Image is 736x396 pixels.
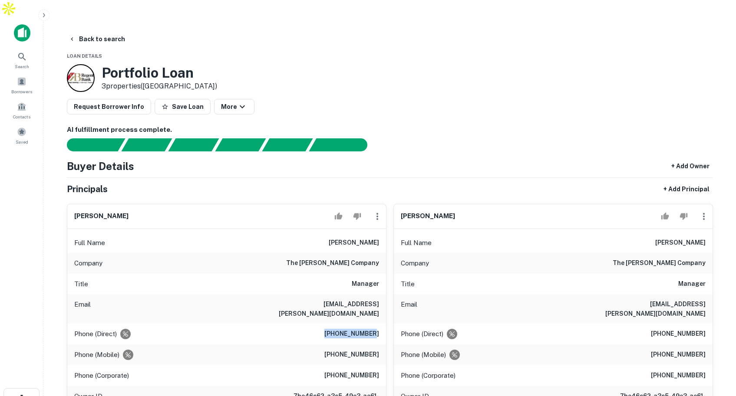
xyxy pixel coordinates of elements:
p: Title [74,279,88,289]
a: Search [3,48,41,72]
a: Contacts [3,98,41,122]
h3: Portfolio Loan [102,65,217,81]
h6: [PHONE_NUMBER] [324,329,379,339]
button: More [214,99,254,115]
div: Requests to not be contacted at this number [449,350,460,360]
button: Back to search [65,31,129,47]
div: Documents found, AI parsing details... [168,138,219,151]
h6: Manager [678,279,706,289]
span: Borrowers [11,88,32,95]
h4: Buyer Details [67,158,134,174]
h6: [PHONE_NUMBER] [651,350,706,360]
span: Contacts [13,113,30,120]
div: Requests to not be contacted at this number [123,350,133,360]
a: Borrowers [3,73,41,97]
p: Phone (Mobile) [74,350,119,360]
p: Email [401,299,417,318]
h6: [PERSON_NAME] [74,211,129,221]
p: Title [401,279,415,289]
p: Company [74,258,102,268]
button: Accept [331,208,346,225]
p: Phone (Direct) [401,329,443,339]
h6: the [PERSON_NAME] company [613,258,706,268]
p: Phone (Corporate) [74,370,129,381]
h6: the [PERSON_NAME] company [286,258,379,268]
button: Accept [657,208,673,225]
button: Reject [350,208,365,225]
h6: [EMAIL_ADDRESS][PERSON_NAME][DOMAIN_NAME] [601,299,706,318]
p: Company [401,258,429,268]
span: Loan Details [67,53,102,59]
h5: Principals [67,183,108,196]
p: Phone (Corporate) [401,370,455,381]
div: Principals found, still searching for contact information. This may take time... [262,138,313,151]
h6: [PHONE_NUMBER] [324,350,379,360]
div: AI fulfillment process complete. [309,138,378,151]
a: Saved [3,124,41,147]
div: Sending borrower request to AI... [56,138,122,151]
h6: AI fulfillment process complete. [67,125,713,135]
h6: [PHONE_NUMBER] [324,370,379,381]
img: capitalize-icon.png [14,24,30,42]
span: Search [15,63,29,70]
div: Requests to not be contacted at this number [120,329,131,339]
p: 3 properties ([GEOGRAPHIC_DATA]) [102,81,217,92]
button: Request Borrower Info [67,99,151,115]
span: Saved [16,138,28,145]
h6: [PERSON_NAME] [655,238,706,248]
button: + Add Owner [668,158,713,174]
h6: [PERSON_NAME] [401,211,455,221]
h6: Manager [352,279,379,289]
iframe: Chat Widget [693,327,736,368]
button: Reject [676,208,691,225]
p: Full Name [74,238,105,248]
p: Phone (Direct) [74,329,117,339]
p: Phone (Mobile) [401,350,446,360]
p: Full Name [401,238,432,248]
h6: [PHONE_NUMBER] [651,329,706,339]
button: + Add Principal [660,181,713,197]
div: Requests to not be contacted at this number [447,329,457,339]
h6: [PHONE_NUMBER] [651,370,706,381]
button: Save Loan [155,99,211,115]
p: Email [74,299,91,318]
h6: [PERSON_NAME] [329,238,379,248]
div: Your request is received and processing... [121,138,172,151]
h6: [EMAIL_ADDRESS][PERSON_NAME][DOMAIN_NAME] [275,299,379,318]
div: Principals found, AI now looking for contact information... [215,138,266,151]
